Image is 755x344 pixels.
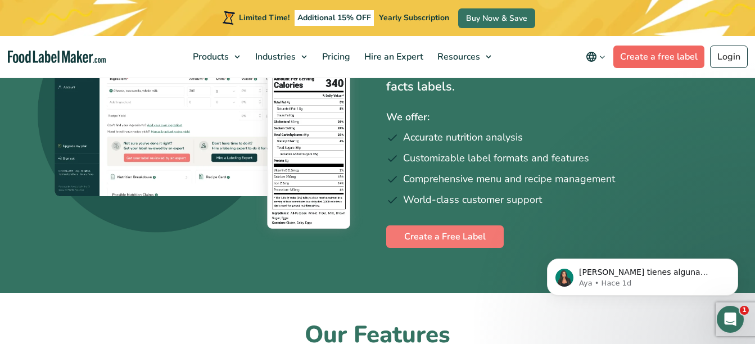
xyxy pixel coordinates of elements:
iframe: Intercom live chat [717,306,744,333]
span: Hire an Expert [361,51,424,63]
span: Comprehensive menu and recipe management [403,171,615,187]
span: Accurate nutrition analysis [403,130,523,145]
a: Pricing [315,36,355,78]
a: Industries [248,36,313,78]
span: Products [189,51,230,63]
span: Additional 15% OFF [295,10,374,26]
a: Hire an Expert [358,36,428,78]
span: World-class customer support [403,192,542,207]
span: Resources [434,51,481,63]
a: Create a Free Label [386,225,504,248]
a: Products [186,36,246,78]
span: Industries [252,51,297,63]
span: Yearly Subscription [379,12,449,23]
span: 1 [740,306,749,315]
a: Create a free label [613,46,704,68]
span: Customizable label formats and features [403,151,589,166]
iframe: Intercom notifications mensaje [530,235,755,314]
a: Resources [431,36,497,78]
p: We offer: [386,109,718,125]
span: Limited Time! [239,12,290,23]
span: Pricing [319,51,351,63]
a: Buy Now & Save [458,8,535,28]
a: Login [710,46,748,68]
